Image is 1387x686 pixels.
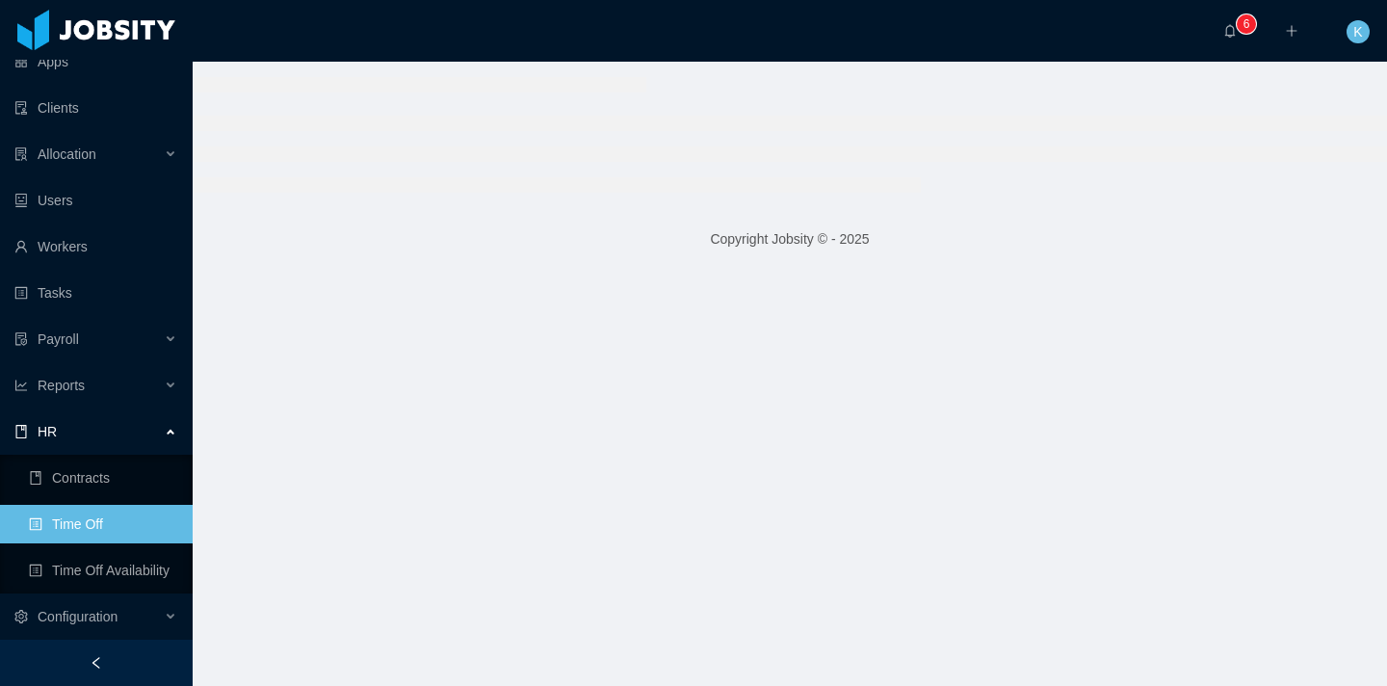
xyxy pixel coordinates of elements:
[14,147,28,161] i: icon: solution
[14,332,28,346] i: icon: file-protect
[38,609,118,624] span: Configuration
[29,459,177,497] a: icon: bookContracts
[29,551,177,590] a: icon: profileTime Off Availability
[38,331,79,347] span: Payroll
[1353,20,1362,43] span: K
[38,424,57,439] span: HR
[14,181,177,220] a: icon: robotUsers
[14,89,177,127] a: icon: auditClients
[14,227,177,266] a: icon: userWorkers
[29,505,177,543] a: icon: profileTime Off
[14,610,28,623] i: icon: setting
[193,206,1387,273] footer: Copyright Jobsity © - 2025
[1285,24,1298,38] i: icon: plus
[1237,14,1256,34] sup: 6
[38,146,96,162] span: Allocation
[14,379,28,392] i: icon: line-chart
[14,274,177,312] a: icon: profileTasks
[14,425,28,438] i: icon: book
[14,42,177,81] a: icon: appstoreApps
[1243,14,1250,34] p: 6
[1223,24,1237,38] i: icon: bell
[38,378,85,393] span: Reports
